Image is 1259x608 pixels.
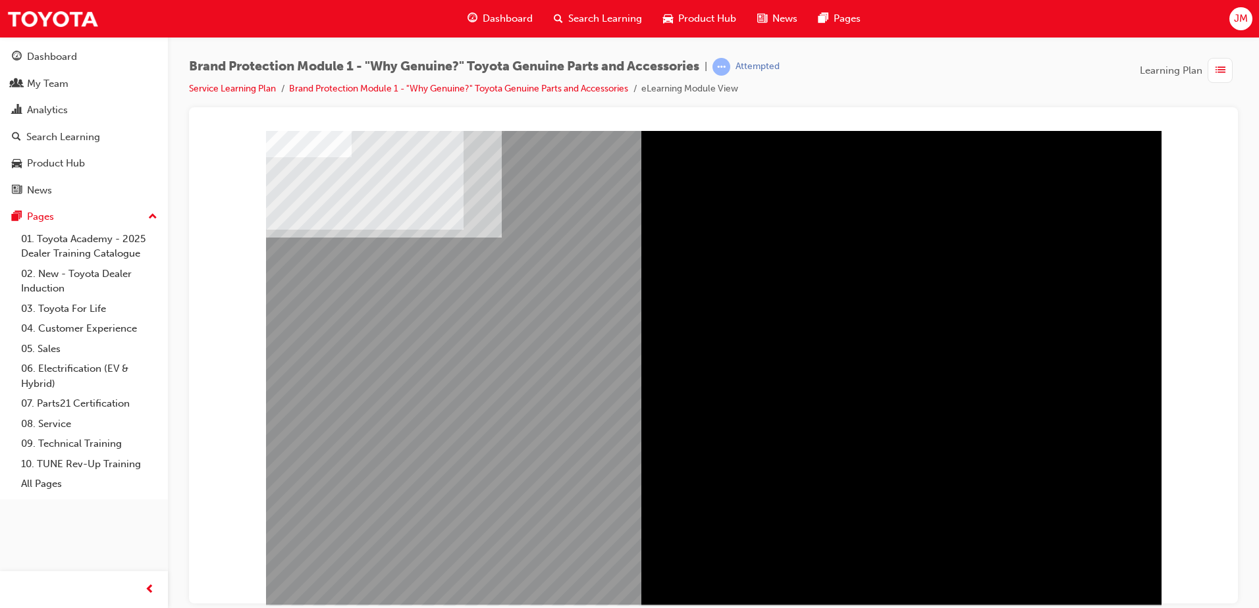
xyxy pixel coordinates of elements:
span: Dashboard [483,11,533,26]
span: news-icon [12,185,22,197]
span: JM [1234,11,1248,26]
div: Attempted [736,61,780,73]
span: people-icon [12,78,22,90]
button: Pages [5,205,163,229]
div: News [27,183,52,198]
span: | [705,59,707,74]
span: prev-icon [145,582,155,598]
span: search-icon [554,11,563,27]
span: pages-icon [818,11,828,27]
a: Search Learning [5,125,163,149]
span: pages-icon [12,211,22,223]
a: 05. Sales [16,339,163,359]
span: learningRecordVerb_ATTEMPT-icon [712,58,730,76]
a: guage-iconDashboard [457,5,543,32]
a: My Team [5,72,163,96]
span: Learning Plan [1140,63,1202,78]
a: Analytics [5,98,163,122]
button: JM [1229,7,1252,30]
div: Search Learning [26,130,100,145]
a: Service Learning Plan [189,83,276,94]
span: car-icon [663,11,673,27]
span: search-icon [12,132,21,143]
a: 06. Electrification (EV & Hybrid) [16,359,163,393]
span: up-icon [148,209,157,226]
a: News [5,178,163,203]
li: eLearning Module View [641,82,738,97]
a: search-iconSearch Learning [543,5,653,32]
div: Product Hub [27,156,85,171]
a: Product Hub [5,151,163,176]
div: My Team [27,76,68,91]
a: news-iconNews [747,5,808,32]
a: All Pages [16,474,163,494]
div: Analytics [27,103,68,118]
span: Brand Protection Module 1 - "Why Genuine?" Toyota Genuine Parts and Accessories [189,59,699,74]
span: guage-icon [12,51,22,63]
span: news-icon [757,11,767,27]
a: 03. Toyota For Life [16,299,163,319]
button: DashboardMy TeamAnalyticsSearch LearningProduct HubNews [5,42,163,205]
a: Brand Protection Module 1 - "Why Genuine?" Toyota Genuine Parts and Accessories [289,83,628,94]
div: Dashboard [27,49,77,64]
a: 08. Service [16,414,163,434]
a: Dashboard [5,45,163,69]
span: list-icon [1216,63,1225,79]
div: Pages [27,209,54,224]
a: 02. New - Toyota Dealer Induction [16,264,163,299]
a: 04. Customer Experience [16,318,163,339]
a: 07. Parts21 Certification [16,393,163,414]
span: Pages [834,11,861,26]
button: Learning Plan [1140,58,1238,83]
a: car-iconProduct Hub [653,5,747,32]
a: pages-iconPages [808,5,871,32]
a: 10. TUNE Rev-Up Training [16,454,163,474]
a: 09. Technical Training [16,434,163,454]
span: chart-icon [12,105,22,116]
span: News [772,11,797,26]
span: Search Learning [568,11,642,26]
span: Product Hub [678,11,736,26]
a: 01. Toyota Academy - 2025 Dealer Training Catalogue [16,229,163,264]
img: Trak [7,4,99,34]
span: guage-icon [468,11,477,27]
span: car-icon [12,158,22,170]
